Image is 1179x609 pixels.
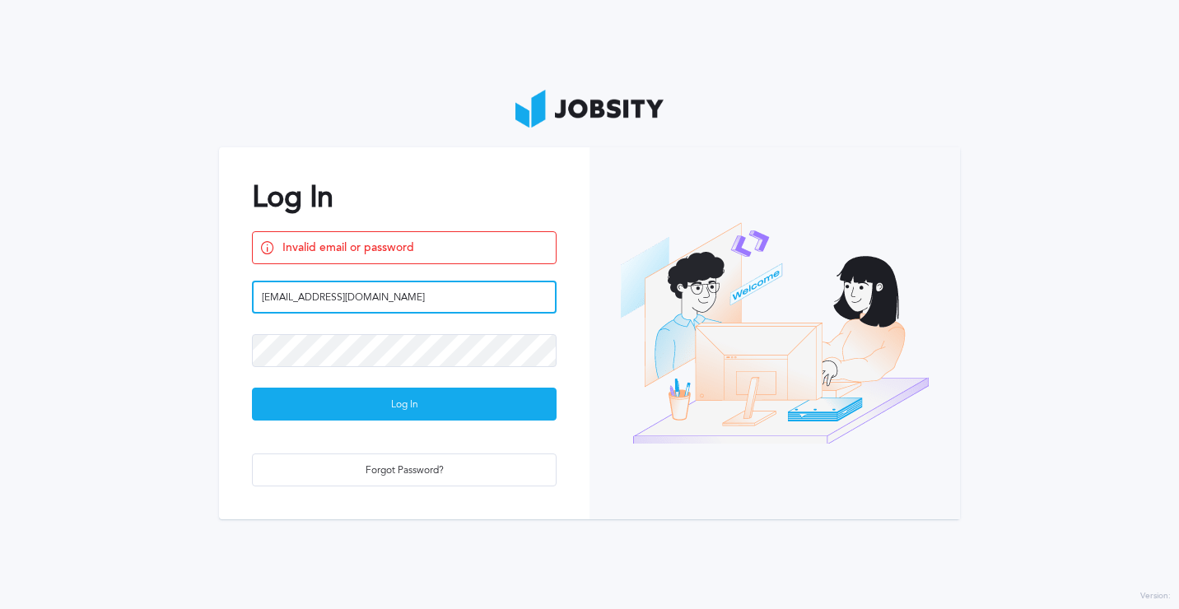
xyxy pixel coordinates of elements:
div: Forgot Password? [253,454,556,487]
button: Log In [252,388,557,421]
label: Version: [1140,592,1171,602]
input: Email [252,281,557,314]
div: Log In [253,388,556,421]
span: Invalid email or password [282,241,548,254]
button: Forgot Password? [252,453,557,486]
h2: Log In [252,180,557,214]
